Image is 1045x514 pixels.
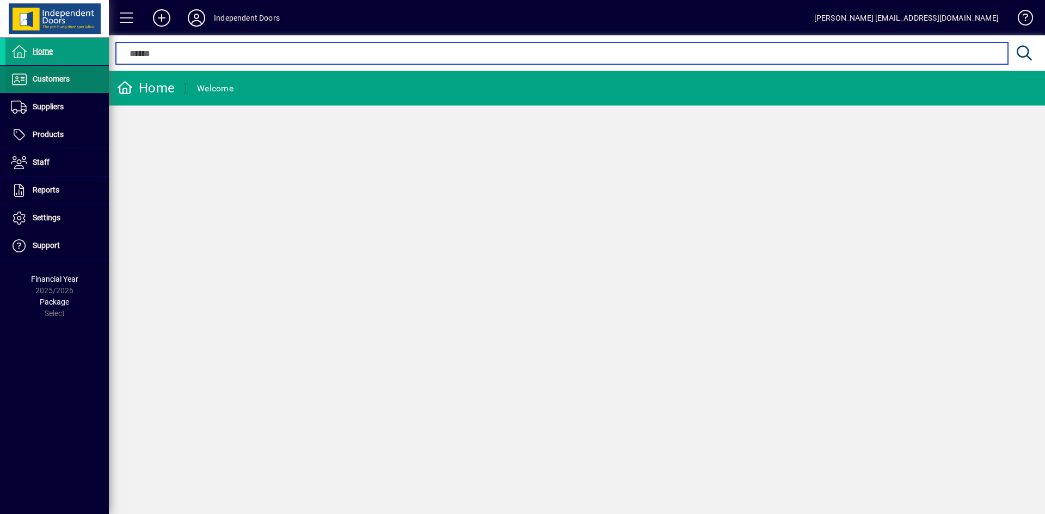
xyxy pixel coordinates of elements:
[5,66,109,93] a: Customers
[33,158,50,166] span: Staff
[5,232,109,259] a: Support
[5,149,109,176] a: Staff
[33,185,59,194] span: Reports
[33,241,60,250] span: Support
[33,75,70,83] span: Customers
[144,8,179,28] button: Add
[5,205,109,232] a: Settings
[40,298,69,306] span: Package
[33,47,53,55] span: Home
[814,9,999,27] div: [PERSON_NAME] [EMAIL_ADDRESS][DOMAIN_NAME]
[179,8,214,28] button: Profile
[5,121,109,148] a: Products
[31,275,78,283] span: Financial Year
[5,177,109,204] a: Reports
[33,213,60,222] span: Settings
[197,80,233,97] div: Welcome
[33,130,64,139] span: Products
[5,94,109,121] a: Suppliers
[214,9,280,27] div: Independent Doors
[33,102,64,111] span: Suppliers
[117,79,175,97] div: Home
[1010,2,1031,38] a: Knowledge Base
